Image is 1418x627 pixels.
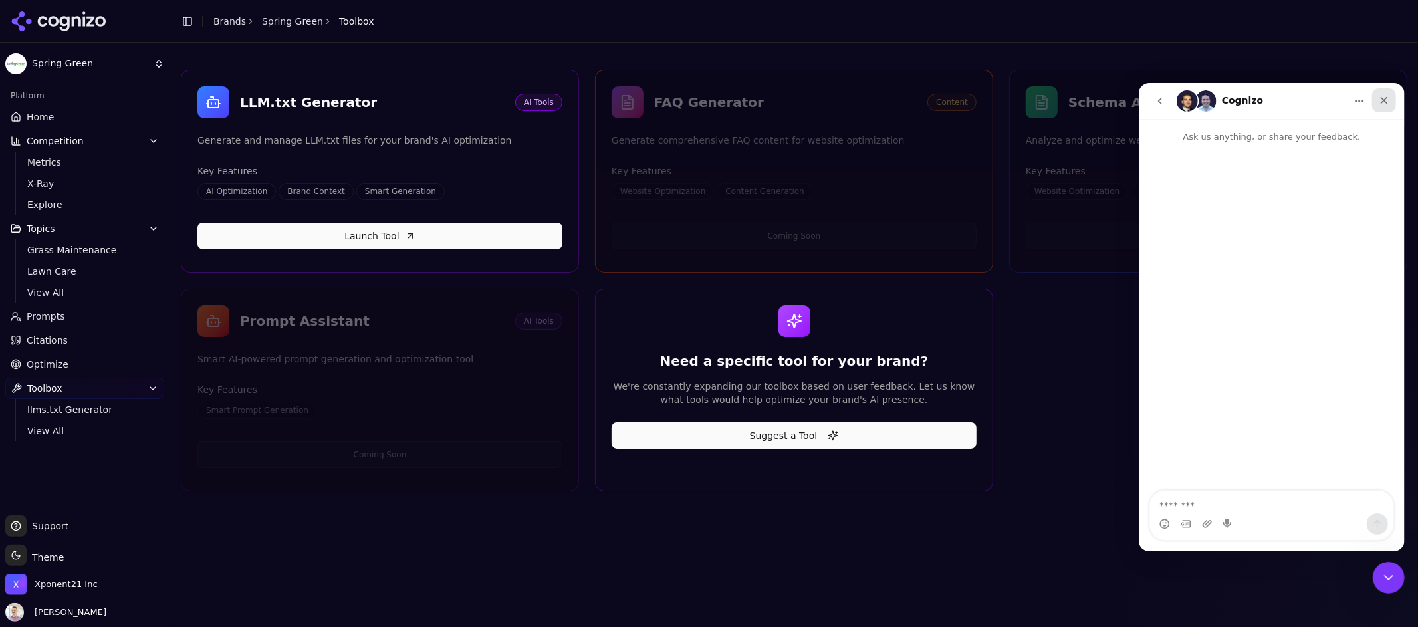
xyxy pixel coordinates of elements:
[927,94,977,111] span: Content
[27,177,143,190] span: X-Ray
[515,313,562,330] span: AI Tools
[5,130,164,152] button: Competition
[5,306,164,327] a: Prompts
[197,133,562,148] div: Generate and manage LLM.txt files for your brand's AI optimization
[22,262,148,281] a: Lawn Care
[1026,164,1391,178] h4: Key Features
[515,94,562,111] span: AI Tools
[5,574,98,595] button: Open organization switcher
[612,164,977,178] h4: Key Features
[240,312,505,330] div: Prompt Assistant
[1068,93,1330,112] div: Schema Analyzer
[5,378,164,399] button: Toolbox
[717,183,812,200] span: Content Generation
[197,402,317,419] span: Smart Prompt Generation
[22,195,148,214] a: Explore
[27,403,143,416] span: llms.txt Generator
[213,16,246,27] a: Brands
[5,218,164,239] button: Topics
[5,85,164,106] div: Platform
[22,400,148,419] a: llms.txt Generator
[27,243,143,257] span: Grass Maintenance
[32,58,148,70] span: Spring Green
[240,93,505,112] div: LLM.txt Generator
[22,153,148,172] a: Metrics
[197,352,562,367] div: Smart AI-powered prompt generation and optimization tool
[339,15,374,28] span: Toolbox
[5,603,106,622] button: Open user button
[279,183,354,200] span: Brand Context
[612,133,977,148] div: Generate comprehensive FAQ content for website optimization
[27,519,68,533] span: Support
[27,552,64,563] span: Theme
[22,422,148,440] a: View All
[356,183,445,200] span: Smart Generation
[5,330,164,351] a: Citations
[5,354,164,375] a: Optimize
[1131,183,1216,200] span: Content Revision
[5,603,24,622] img: Kiryako Sharikas
[1026,183,1128,200] span: Website Optimization
[27,222,55,235] span: Topics
[612,380,977,406] div: We're constantly expanding our toolbox based on user feedback. Let us know what tools would help ...
[5,53,27,74] img: Spring Green
[27,424,143,438] span: View All
[197,164,562,178] h4: Key Features
[29,606,106,618] span: [PERSON_NAME]
[654,93,917,112] div: FAQ Generator
[27,156,143,169] span: Metrics
[27,334,68,347] span: Citations
[197,223,562,249] a: Launch Tool
[22,241,148,259] a: Grass Maintenance
[35,578,98,590] span: Xponent21 Inc
[27,134,84,148] span: Competition
[197,383,562,396] h4: Key Features
[1026,133,1391,148] div: Analyze and optimize website schema for better performance
[1139,83,1405,551] iframe: Intercom live chat
[27,110,54,124] span: Home
[27,265,143,278] span: Lawn Care
[262,15,323,28] a: Spring Green
[27,382,62,395] span: Toolbox
[612,422,977,449] button: Suggest a Tool
[1373,562,1405,594] iframe: Intercom live chat
[27,310,65,323] span: Prompts
[197,183,276,200] span: AI Optimization
[213,15,374,28] nav: breadcrumb
[5,574,27,595] img: Xponent21 Inc
[27,358,68,371] span: Optimize
[27,198,143,211] span: Explore
[27,286,143,299] span: View All
[22,174,148,193] a: X-Ray
[22,283,148,302] a: View All
[5,106,164,128] a: Home
[612,183,714,200] span: Website Optimization
[612,352,977,370] div: Need a specific tool for your brand?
